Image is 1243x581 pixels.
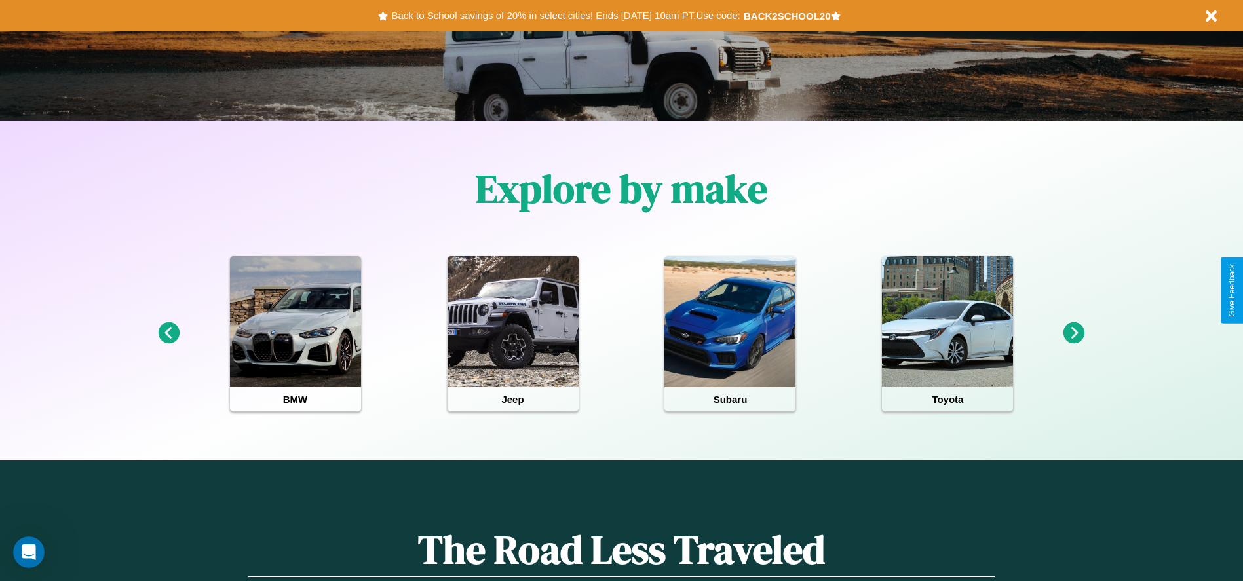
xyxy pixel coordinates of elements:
[882,387,1013,411] h4: Toyota
[1227,264,1236,317] div: Give Feedback
[388,7,743,25] button: Back to School savings of 20% in select cities! Ends [DATE] 10am PT.Use code:
[448,387,579,411] h4: Jeep
[13,536,45,568] iframe: Intercom live chat
[664,387,795,411] h4: Subaru
[476,162,767,216] h1: Explore by make
[248,523,994,577] h1: The Road Less Traveled
[744,10,831,22] b: BACK2SCHOOL20
[230,387,361,411] h4: BMW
